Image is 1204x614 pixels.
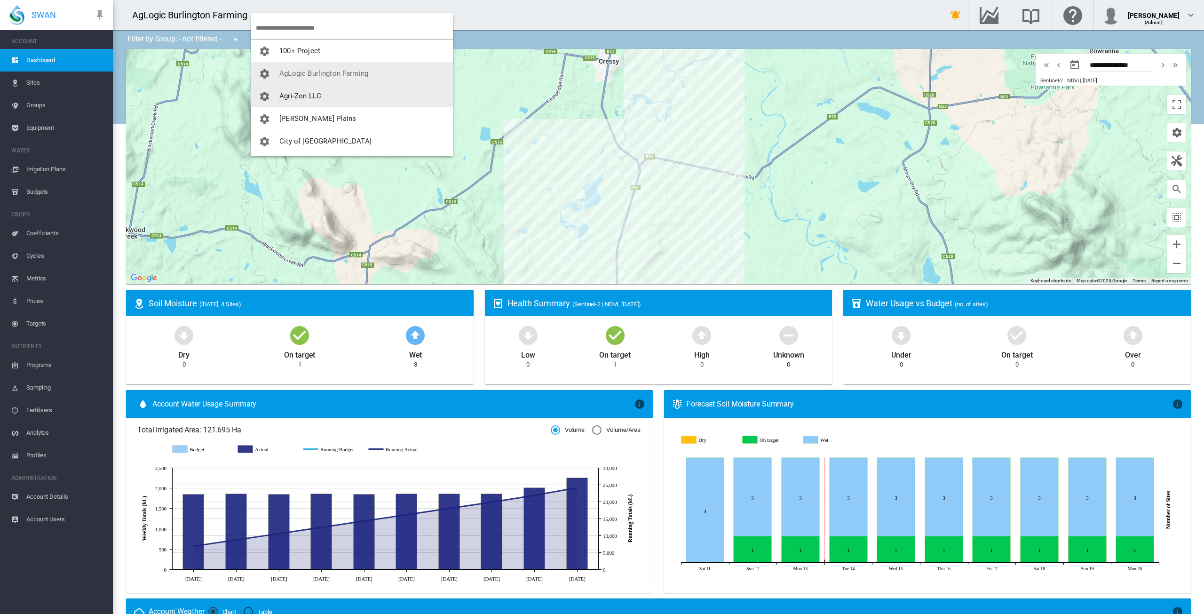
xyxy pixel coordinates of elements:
button: You have 'Admin' permissions to Agri-Zon LLC [251,85,453,107]
span: [PERSON_NAME] Plains [279,114,356,123]
span: 100+ Project [279,47,320,55]
button: You have 'Admin' permissions to Anna Plains [251,107,453,130]
span: AgLogic Burlington Farming [279,69,368,78]
md-icon: icon-cog [259,136,270,147]
md-icon: icon-cog [259,46,270,57]
md-icon: icon-cog [259,68,270,80]
button: You have 'Admin' permissions to AgLogic Burlington Farming [251,62,453,85]
span: Agri-Zon LLC [279,92,321,100]
button: You have 'Admin' permissions to Claxby Farms [251,152,453,175]
span: City of [GEOGRAPHIC_DATA] [279,137,372,145]
md-icon: icon-cog [259,91,270,102]
button: You have 'Admin' permissions to City of Sydney [251,130,453,152]
md-icon: icon-cog [259,113,270,125]
button: You have 'Admin' permissions to 100+ Project [251,40,453,62]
